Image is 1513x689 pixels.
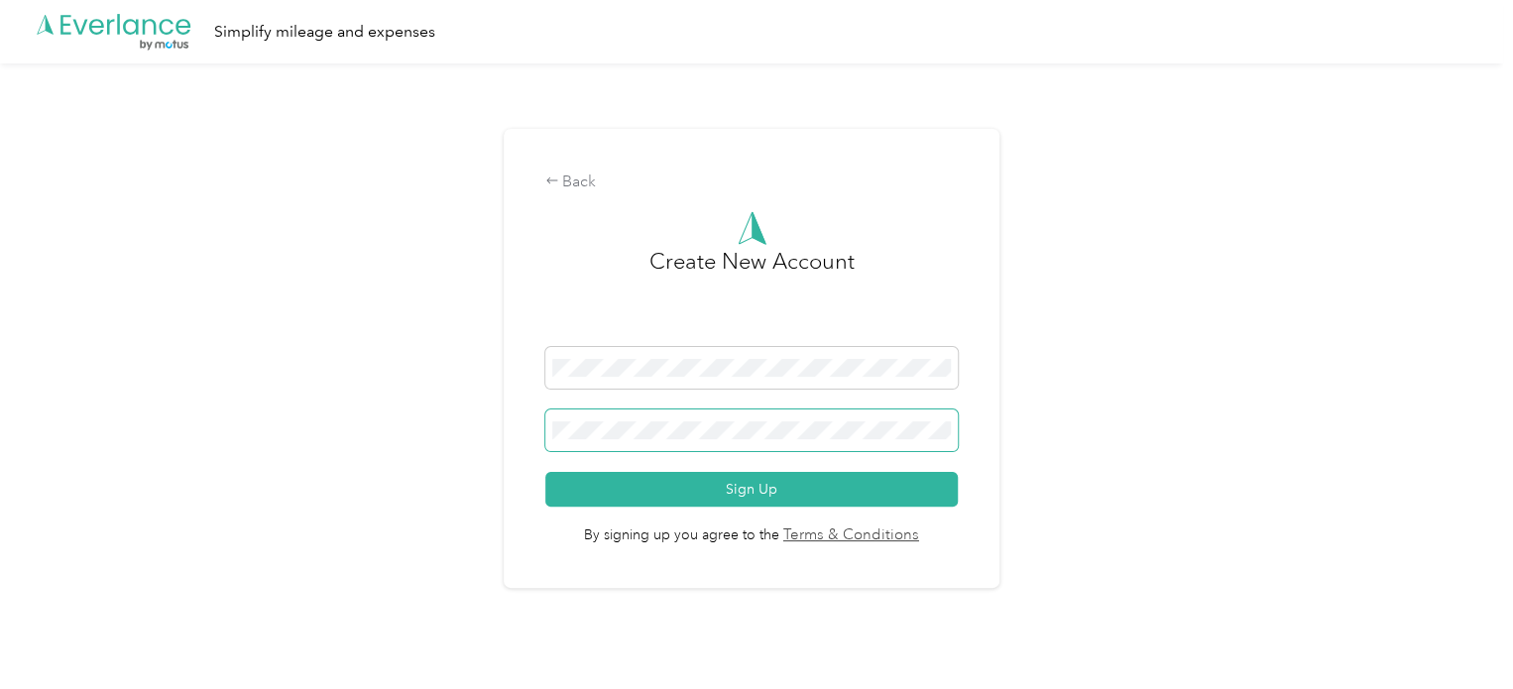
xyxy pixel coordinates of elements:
div: Back [545,171,959,194]
button: Sign Up [545,472,959,507]
span: By signing up you agree to the [545,507,959,546]
div: Simplify mileage and expenses [214,20,435,45]
h3: Create New Account [649,245,855,347]
a: Terms & Conditions [779,524,919,547]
